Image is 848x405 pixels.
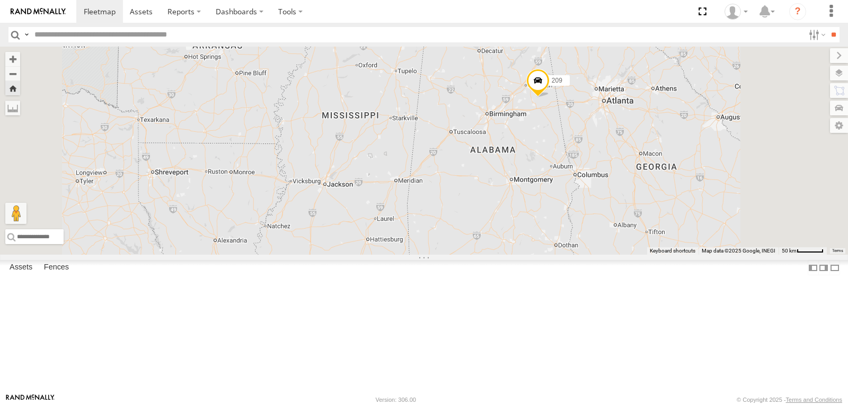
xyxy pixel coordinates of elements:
[5,81,20,95] button: Zoom Home
[39,260,74,275] label: Fences
[737,397,842,403] div: © Copyright 2025 -
[650,247,695,255] button: Keyboard shortcuts
[11,8,66,15] img: rand-logo.svg
[552,77,562,84] span: 209
[786,397,842,403] a: Terms and Conditions
[818,260,829,275] label: Dock Summary Table to the Right
[808,260,818,275] label: Dock Summary Table to the Left
[779,247,827,255] button: Map Scale: 50 km per 47 pixels
[702,248,775,254] span: Map data ©2025 Google, INEGI
[5,203,26,224] button: Drag Pegman onto the map to open Street View
[5,101,20,115] label: Measure
[5,52,20,66] button: Zoom in
[6,394,55,405] a: Visit our Website
[805,27,827,42] label: Search Filter Options
[376,397,416,403] div: Version: 306.00
[829,260,840,275] label: Hide Summary Table
[4,260,38,275] label: Assets
[22,27,31,42] label: Search Query
[830,118,848,133] label: Map Settings
[5,66,20,81] button: Zoom out
[782,248,797,254] span: 50 km
[832,249,843,253] a: Terms (opens in new tab)
[721,4,752,20] div: EDWARD EDMONDSON
[789,3,806,20] i: ?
